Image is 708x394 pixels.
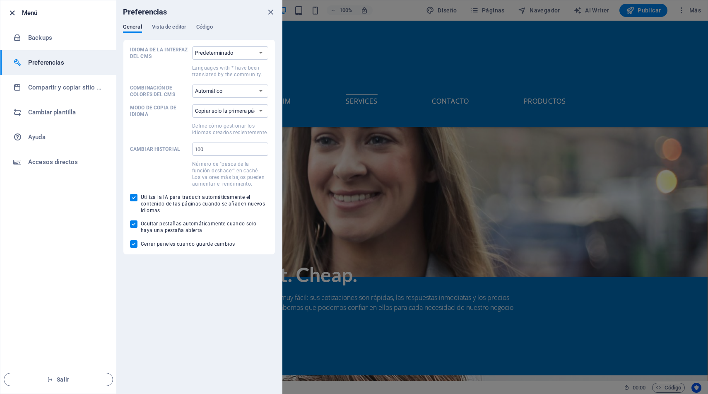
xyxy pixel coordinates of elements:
span: Salir [11,376,106,383]
span: Ocultar pestañas automáticamente cuando solo haya una pestaña abierta [141,220,268,234]
h6: Backups [28,33,105,43]
p: Combinación de colores del CMS [130,85,189,98]
h6: Accesos directos [28,157,105,167]
h6: Preferencias [28,58,105,68]
h6: Menú [22,8,110,18]
button: close [265,7,275,17]
span: General [123,22,142,34]
p: Idioma de la interfaz del CMS [130,46,189,60]
p: Número de "pasos de la función deshacer" en caché. Los valores más bajos pueden aumentar el rendi... [192,161,268,187]
h6: Ayuda [28,132,105,142]
span: Cerrar paneles cuando guarde cambios [141,241,235,247]
p: Languages with * have been translated by the community. [192,65,268,78]
span: Utiliza la IA para traducir automáticamente el contenido de las páginas cuando se añaden nuevos i... [141,194,268,214]
select: Combinación de colores del CMS [192,85,268,98]
div: Preferencias [123,24,275,39]
h6: Cambiar plantilla [28,107,105,117]
button: Salir [4,373,113,386]
h6: Compartir y copiar sitio web [28,82,105,92]
p: Define cómo gestionar los idiomas creados recientemente. [192,123,268,136]
select: Idioma de la interfaz del CMSLanguages with * have been translated by the community. [192,46,268,60]
span: Código [196,22,213,34]
select: Modo de copia de idiomaDefine cómo gestionar los idiomas creados recientemente. [192,104,268,118]
p: Modo de copia de idioma [130,104,189,118]
h6: Preferencias [123,7,167,17]
span: Vista de editor [152,22,186,34]
a: Ayuda [0,125,116,150]
input: Cambiar historialNúmero de "pasos de la función deshacer" en caché. Los valores más bajos pueden ... [192,143,268,156]
p: Cambiar historial [130,146,189,152]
